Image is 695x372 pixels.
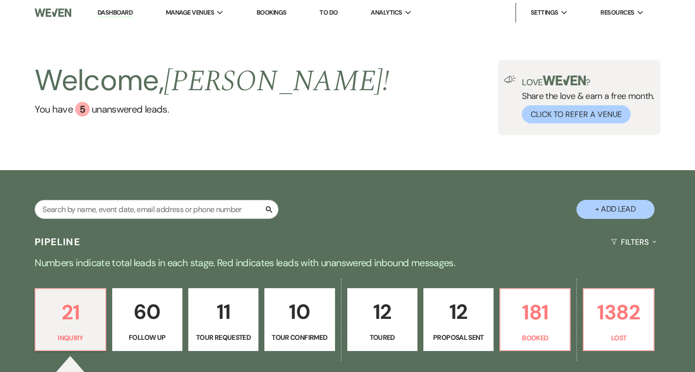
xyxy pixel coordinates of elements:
[319,8,338,17] a: To Do
[543,76,586,85] img: weven-logo-green.svg
[531,8,558,18] span: Settings
[35,2,71,23] img: Weven Logo
[354,295,411,328] p: 12
[41,296,99,329] p: 21
[195,295,252,328] p: 11
[430,295,487,328] p: 12
[590,296,647,329] p: 1382
[522,105,631,123] button: Click to Refer a Venue
[119,332,176,343] p: Follow Up
[112,288,182,352] a: 60Follow Up
[164,59,389,104] span: [PERSON_NAME] !
[188,288,258,352] a: 11Tour Requested
[430,332,487,343] p: Proposal Sent
[264,288,335,352] a: 10Tour Confirmed
[600,8,634,18] span: Resources
[195,332,252,343] p: Tour Requested
[257,8,287,17] a: Bookings
[516,76,655,123] div: Share the love & earn a free month.
[166,8,214,18] span: Manage Venues
[35,102,389,117] a: You have 5 unanswered leads.
[35,60,389,102] h2: Welcome,
[371,8,402,18] span: Analytics
[35,288,106,352] a: 21Inquiry
[576,200,655,219] button: + Add Lead
[504,76,516,83] img: loud-speaker-illustration.svg
[354,332,411,343] p: Toured
[583,288,654,352] a: 1382Lost
[35,200,278,219] input: Search by name, event date, email address or phone number
[98,8,133,18] a: Dashboard
[35,235,80,249] h3: Pipeline
[271,295,328,328] p: 10
[522,76,655,87] p: Love ?
[271,332,328,343] p: Tour Confirmed
[347,288,417,352] a: 12Toured
[75,102,90,117] div: 5
[607,229,660,255] button: Filters
[423,288,494,352] a: 12Proposal Sent
[41,333,99,343] p: Inquiry
[119,295,176,328] p: 60
[499,288,571,352] a: 181Booked
[590,333,647,343] p: Lost
[506,333,564,343] p: Booked
[506,296,564,329] p: 181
